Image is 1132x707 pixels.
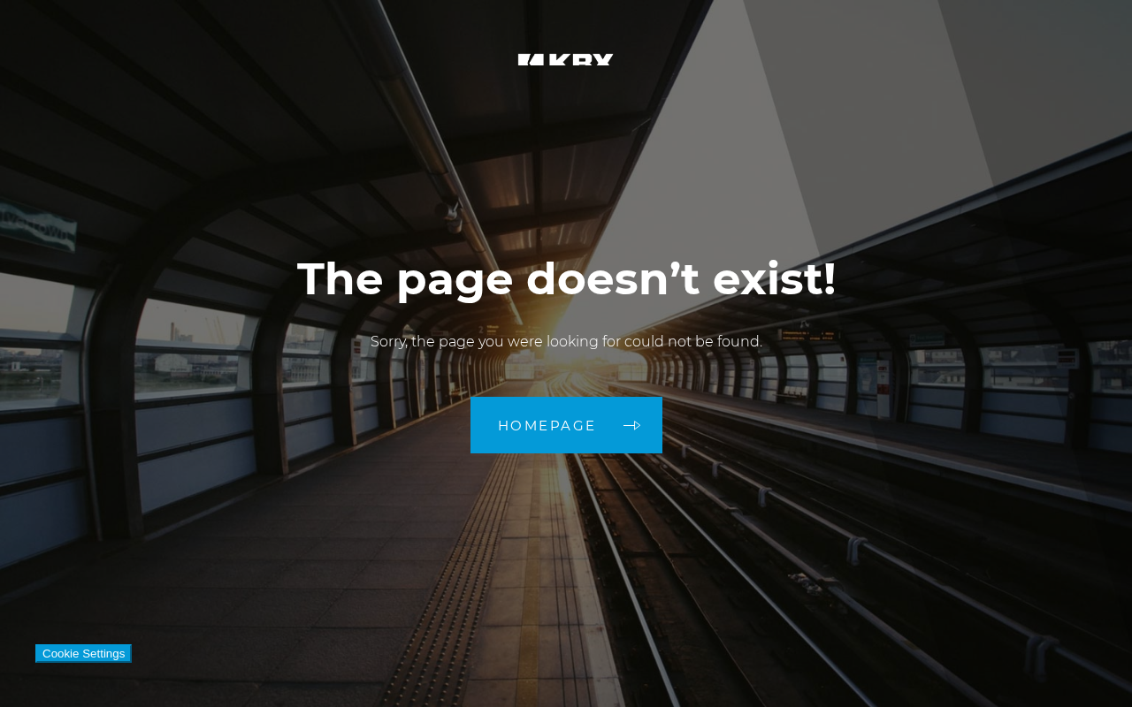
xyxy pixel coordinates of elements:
[297,254,836,305] h1: The page doesn’t exist!
[1044,622,1132,707] iframe: Chat Widget
[498,419,597,432] span: Homepage
[35,644,132,663] button: Cookie Settings
[297,331,836,353] p: Sorry, the page you were looking for could not be found.
[500,35,632,113] img: kbx logo
[470,397,662,453] a: Homepage arrow arrow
